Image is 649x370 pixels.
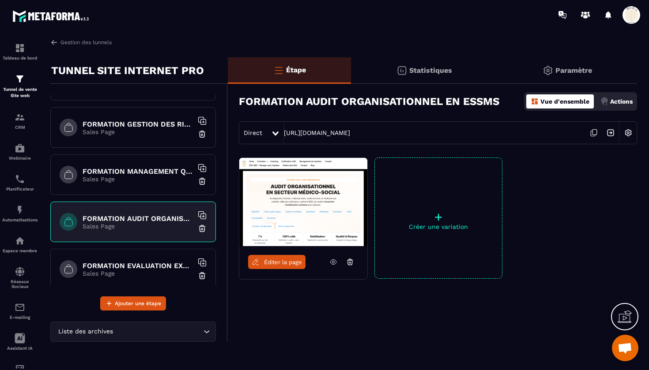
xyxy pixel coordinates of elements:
img: dashboard-orange.40269519.svg [531,97,539,105]
span: Direct [244,129,262,136]
img: setting-gr.5f69749f.svg [543,65,553,76]
a: formationformationTableau de bord [2,36,38,67]
a: schedulerschedulerPlanificateur [2,167,38,198]
img: trash [198,130,207,138]
p: E-mailing [2,315,38,320]
img: bars-o.4a397970.svg [273,65,284,75]
a: formationformationTunnel de vente Site web [2,67,38,105]
span: Éditer la page [264,259,302,265]
img: stats.20deebd0.svg [396,65,407,76]
h3: FORMATION AUDIT ORGANISATIONNEL EN ESSMS [239,95,499,108]
img: arrow [50,38,58,46]
h6: FORMATION EVALUATION EXTERNE HAS [83,262,193,270]
span: Ajouter une étape [115,299,161,308]
a: Assistant IA [2,326,38,357]
div: Search for option [50,321,216,342]
p: Tableau de bord [2,56,38,60]
input: Search for option [115,327,201,336]
img: arrow-next.bcc2205e.svg [602,124,619,141]
img: email [15,302,25,313]
img: image [239,158,367,246]
img: formation [15,43,25,53]
img: automations [15,205,25,215]
img: actions.d6e523a2.png [600,97,608,105]
p: Automatisations [2,217,38,222]
p: Sales Page [83,128,193,135]
p: Planificateur [2,187,38,191]
img: automations [15,143,25,153]
img: setting-w.858f3a88.svg [620,124,637,141]
h6: FORMATION AUDIT ORGANISATIONNEL EN ESSMS [83,214,193,223]
img: formation [15,74,25,84]
a: social-networksocial-networkRéseaux Sociaux [2,260,38,295]
p: Sales Page [83,270,193,277]
img: logo [12,8,92,24]
p: Tunnel de vente Site web [2,86,38,99]
p: Sales Page [83,176,193,183]
img: trash [198,271,207,280]
img: trash [198,224,207,233]
p: Webinaire [2,156,38,161]
a: Éditer la page [248,255,306,269]
h6: FORMATION MANAGEMENT QUALITE ET RISQUES EN ESSMS [83,167,193,176]
span: Liste des archives [56,327,115,336]
p: Étape [286,66,306,74]
p: Vue d'ensemble [540,98,589,105]
img: social-network [15,266,25,277]
button: Ajouter une étape [100,296,166,310]
a: automationsautomationsAutomatisations [2,198,38,229]
a: formationformationCRM [2,105,38,136]
img: trash [198,177,207,186]
p: Réseaux Sociaux [2,279,38,289]
a: automationsautomationsWebinaire [2,136,38,167]
img: scheduler [15,174,25,184]
img: formation [15,112,25,123]
p: Assistant IA [2,346,38,351]
a: Gestion des tunnels [50,38,112,46]
h6: FORMATION GESTION DES RISQUES EN SANTE [83,120,193,128]
p: TUNNEL SITE INTERNET PRO [51,62,204,79]
div: Ouvrir le chat [612,335,638,361]
p: CRM [2,125,38,130]
p: Créer une variation [375,223,502,230]
a: [URL][DOMAIN_NAME] [284,129,350,136]
a: emailemailE-mailing [2,295,38,326]
p: Espace membre [2,248,38,253]
img: automations [15,235,25,246]
p: Actions [610,98,633,105]
p: + [375,211,502,223]
p: Sales Page [83,223,193,230]
a: automationsautomationsEspace membre [2,229,38,260]
p: Paramètre [555,66,592,75]
p: Statistiques [409,66,452,75]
